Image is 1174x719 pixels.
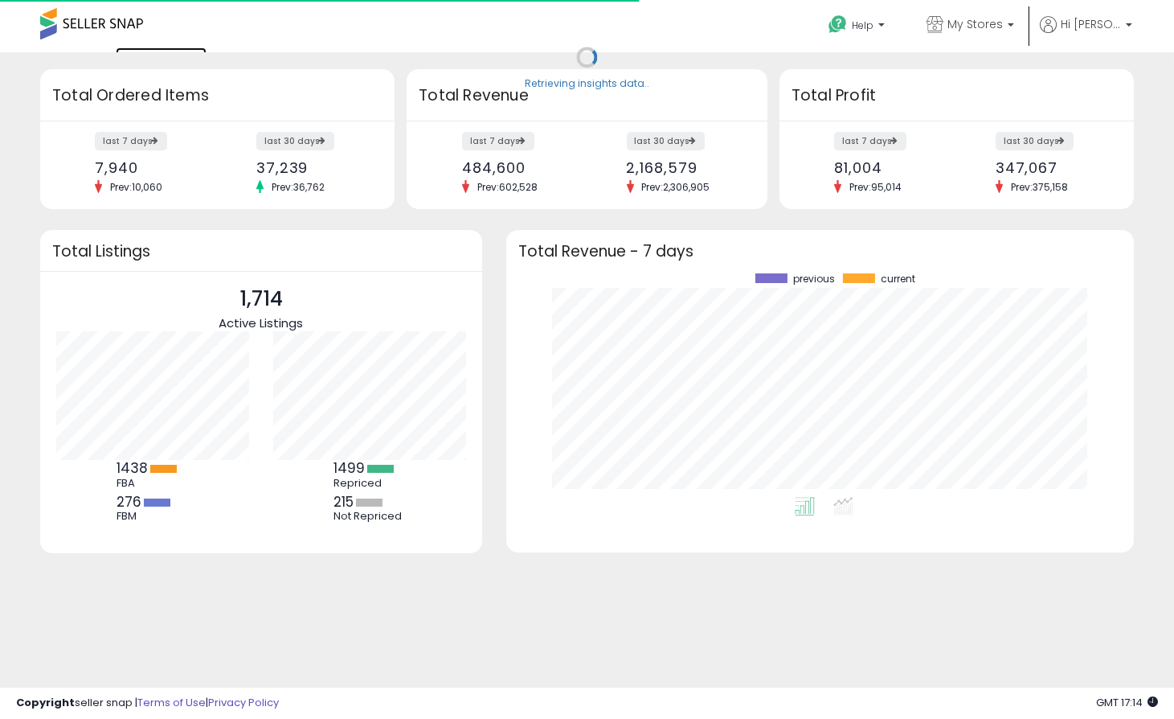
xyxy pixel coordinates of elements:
a: Hi [PERSON_NAME] [1040,16,1132,52]
b: 1499 [333,458,365,478]
span: Help [852,18,873,32]
b: 1438 [117,458,148,478]
h3: Total Revenue - 7 days [518,245,1122,257]
b: 215 [333,492,354,512]
label: last 30 days [627,132,705,150]
a: Overview [6,47,102,96]
div: 81,004 [834,159,944,176]
div: 37,239 [256,159,366,176]
div: Retrieving insights data.. [525,77,649,92]
label: last 30 days [996,132,1074,150]
span: Active Listings [219,314,303,331]
label: last 7 days [834,132,906,150]
span: 2025-08-11 17:14 GMT [1096,695,1158,710]
span: previous [793,273,835,285]
a: Terms of Use [137,695,206,710]
label: last 7 days [462,132,534,150]
span: current [881,273,915,285]
div: 2,168,579 [627,159,739,176]
span: Prev: 2,306,905 [634,180,718,194]
span: My Stores [947,16,1003,32]
b: 276 [117,492,141,512]
span: Prev: 10,060 [102,180,170,194]
div: Not Repriced [333,510,406,523]
span: Prev: 602,528 [469,180,546,194]
div: 7,940 [95,159,205,176]
p: 1,714 [219,284,303,314]
a: Privacy Policy [208,695,279,710]
a: Help [816,2,901,52]
span: Prev: 95,014 [841,180,910,194]
a: Salesboard [326,47,436,96]
span: Prev: 36,762 [264,180,333,194]
i: Get Help [828,14,848,35]
h3: Total Revenue [419,84,755,107]
span: Prev: 375,158 [1003,180,1076,194]
div: 484,600 [462,159,575,176]
label: last 7 days [95,132,167,150]
div: seller snap | | [16,696,279,711]
h3: Total Ordered Items [52,84,382,107]
a: User settings [449,47,567,96]
div: FBA [117,477,189,490]
div: 347,067 [996,159,1106,176]
h3: Total Listings [52,245,470,257]
a: Listings [116,47,207,96]
div: Repriced [333,477,406,490]
div: FBM [117,510,189,523]
label: last 30 days [256,132,334,150]
h3: Total Profit [792,84,1122,107]
strong: Copyright [16,695,75,710]
span: Hi [PERSON_NAME] [1061,16,1121,32]
a: DataHub [220,47,313,96]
